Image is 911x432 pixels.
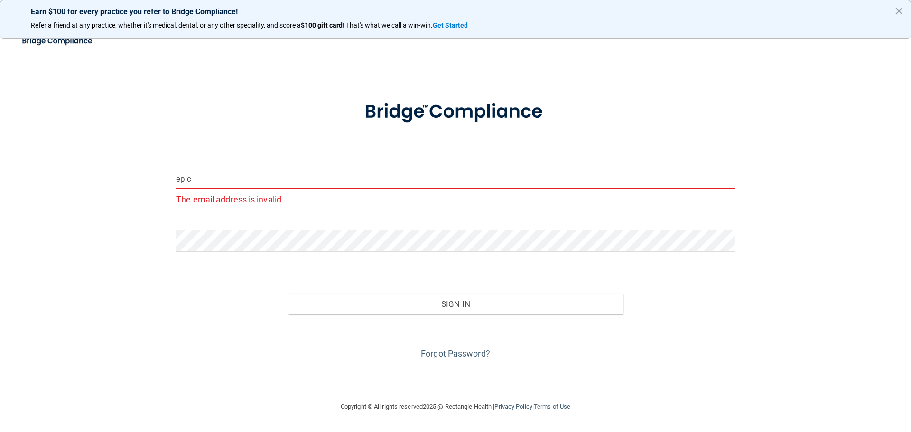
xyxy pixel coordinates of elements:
p: Earn $100 for every practice you refer to Bridge Compliance! [31,7,880,16]
a: Privacy Policy [494,403,532,410]
strong: $100 gift card [301,21,343,29]
input: Email [176,168,735,189]
span: ! That's what we call a win-win. [343,21,433,29]
a: Get Started [433,21,469,29]
div: Copyright © All rights reserved 2025 @ Rectangle Health | | [282,392,629,422]
strong: Get Started [433,21,468,29]
a: Forgot Password? [421,349,490,358]
button: Close [894,3,903,18]
img: bridge_compliance_login_screen.278c3ca4.svg [14,31,102,51]
p: The email address is invalid [176,192,735,207]
a: Terms of Use [534,403,570,410]
span: Refer a friend at any practice, whether it's medical, dental, or any other speciality, and score a [31,21,301,29]
button: Sign In [288,294,623,314]
img: bridge_compliance_login_screen.278c3ca4.svg [345,87,566,137]
iframe: Drift Widget Chat Controller [864,367,900,403]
